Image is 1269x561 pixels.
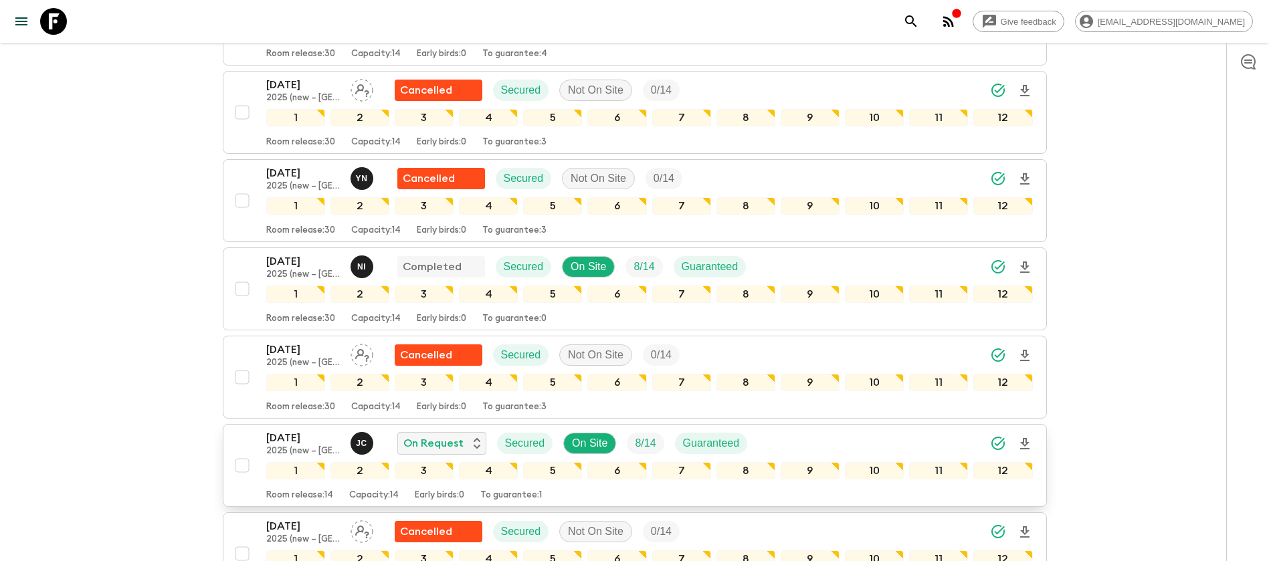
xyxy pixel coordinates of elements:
div: 7 [652,109,711,126]
div: 11 [909,462,968,479]
div: 10 [845,197,904,215]
a: Give feedback [973,11,1064,32]
svg: Synced Successfully [990,82,1006,98]
p: Room release: 30 [266,314,335,324]
div: On Site [563,433,616,454]
p: Capacity: 14 [351,402,401,413]
p: 8 / 14 [635,435,656,451]
p: [DATE] [266,430,340,446]
div: 1 [266,109,325,126]
p: [DATE] [266,77,340,93]
div: Trip Fill [646,168,682,189]
div: 5 [523,374,582,391]
div: 4 [459,374,518,391]
p: Capacity: 14 [351,225,401,236]
div: 8 [716,462,775,479]
button: [DATE]2025 (new – [GEOGRAPHIC_DATA])Yo Nemoto Flash Pack cancellationSecuredNot On SiteTrip Fill1... [223,159,1047,242]
button: JC [351,432,376,455]
div: 6 [587,374,646,391]
div: 2 [330,197,389,215]
div: 1 [266,462,325,479]
div: 6 [587,109,646,126]
div: Secured [496,168,552,189]
p: To guarantee: 0 [482,314,547,324]
p: Guaranteed [682,259,739,275]
div: 1 [266,374,325,391]
div: Not On Site [559,344,632,366]
p: 0 / 14 [651,524,672,540]
p: Room release: 14 [266,490,333,501]
div: Flash Pack cancellation [395,521,482,542]
div: Trip Fill [625,256,662,277]
p: Y N [356,173,368,184]
p: To guarantee: 1 [480,490,542,501]
p: Room release: 30 [266,402,335,413]
div: Secured [496,256,552,277]
span: Assign pack leader [351,83,373,94]
p: Guaranteed [683,435,740,451]
p: On Site [572,435,607,451]
div: Flash Pack cancellation [395,344,482,366]
div: Trip Fill [643,80,680,101]
button: [DATE]2025 (new – [GEOGRAPHIC_DATA])Naoya IshidaCompletedSecuredOn SiteTrip FillGuaranteed1234567... [223,247,1047,330]
div: 8 [716,374,775,391]
div: 1 [266,286,325,303]
div: 8 [716,109,775,126]
div: Flash Pack cancellation [397,168,485,189]
div: 10 [845,109,904,126]
svg: Synced Successfully [990,171,1006,187]
span: Juno Choi [351,436,376,447]
p: 0 / 14 [651,347,672,363]
div: 12 [973,374,1032,391]
p: Cancelled [400,524,452,540]
div: 7 [652,374,711,391]
p: 2025 (new – [GEOGRAPHIC_DATA]) [266,534,340,545]
div: 9 [781,109,840,126]
div: 8 [716,286,775,303]
p: Early birds: 0 [415,490,464,501]
p: Secured [504,259,544,275]
p: To guarantee: 3 [482,402,547,413]
div: [EMAIL_ADDRESS][DOMAIN_NAME] [1075,11,1253,32]
div: 3 [395,462,454,479]
svg: Download Onboarding [1017,83,1033,99]
div: 8 [716,197,775,215]
div: 3 [395,197,454,215]
p: 0 / 14 [654,171,674,187]
button: [DATE]2025 (new – [GEOGRAPHIC_DATA])Assign pack leaderFlash Pack cancellationSecuredNot On SiteTr... [223,336,1047,419]
div: 7 [652,286,711,303]
svg: Synced Successfully [990,524,1006,540]
button: [DATE]2025 (new – [GEOGRAPHIC_DATA])Juno ChoiOn RequestSecuredOn SiteTrip FillGuaranteed123456789... [223,424,1047,507]
div: 10 [845,286,904,303]
p: To guarantee: 3 [482,225,547,236]
p: Completed [403,259,462,275]
p: Early birds: 0 [417,49,466,60]
div: 9 [781,374,840,391]
div: 4 [459,462,518,479]
div: 5 [523,109,582,126]
div: 3 [395,109,454,126]
div: 7 [652,197,711,215]
button: [DATE]2025 (new – [GEOGRAPHIC_DATA])Assign pack leaderFlash Pack cancellationSecuredNot On SiteTr... [223,71,1047,154]
p: 2025 (new – [GEOGRAPHIC_DATA]) [266,93,340,104]
button: YN [351,167,376,190]
div: 6 [587,286,646,303]
div: Trip Fill [627,433,664,454]
p: Cancelled [400,347,452,363]
p: Cancelled [403,171,455,187]
p: Room release: 30 [266,225,335,236]
p: Secured [501,347,541,363]
button: search adventures [898,8,924,35]
div: Flash Pack cancellation [395,80,482,101]
p: 2025 (new – [GEOGRAPHIC_DATA]) [266,358,340,368]
p: On Site [571,259,606,275]
p: Capacity: 14 [351,137,401,148]
div: 10 [845,462,904,479]
div: 2 [330,462,389,479]
div: 9 [781,462,840,479]
p: [DATE] [266,518,340,534]
div: Not On Site [559,521,632,542]
div: 5 [523,462,582,479]
div: 2 [330,286,389,303]
div: 9 [781,197,840,215]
